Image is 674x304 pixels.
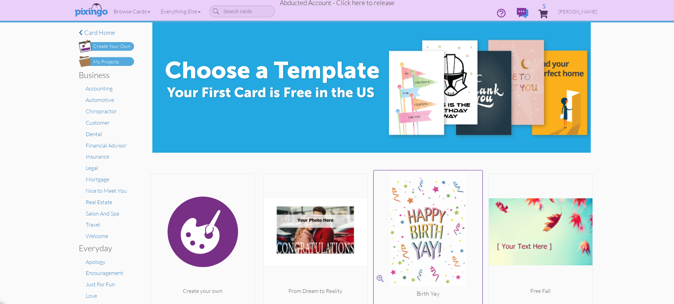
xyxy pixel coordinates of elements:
[86,164,98,171] a: Legal
[373,289,482,298] div: Birth Yay
[86,281,115,288] a: Just For Fun
[264,287,367,295] div: From Dream to Reality
[489,287,592,295] div: Free Fall
[86,187,127,194] a: Nice to Meet You
[79,70,129,79] h3: Business
[152,22,591,153] img: e8896c0d-71ea-4978-9834-e4f545c8bf84.jpg
[86,108,117,115] a: Chiropractor
[542,3,546,9] span: 5
[209,6,275,17] input: Search cards
[86,258,105,265] a: Apology
[86,221,100,228] a: Travel
[558,9,597,15] span: [PERSON_NAME]
[73,2,110,19] img: pixingo logo
[86,85,113,92] a: Accounting
[489,177,592,287] img: 20250908-205024-9e166ba402a1-250.png
[373,173,482,289] img: 20250828-163716-8d2042864239-250.jpg
[155,3,206,20] a: Everything Else
[86,176,109,183] a: Mortgage
[108,3,155,20] a: Browse Cards
[86,96,114,103] a: Automotive
[151,287,255,295] div: Create your own
[79,29,134,36] a: Card home
[151,177,255,287] img: create.svg
[86,142,126,149] a: Financial Advisor
[93,43,131,50] div: Create Your Own
[86,131,102,137] a: Dental
[86,199,112,206] a: Real Estate
[93,58,119,66] div: My Projects
[539,3,548,23] a: 5
[79,40,134,53] img: create-own-button.png
[86,210,119,217] a: Salon And Spa
[79,244,129,253] h3: Everyday
[86,232,108,239] a: Welcome
[264,177,367,287] img: 20250905-201811-b377196b96e5-250.png
[86,292,97,299] a: Love
[517,8,528,18] img: comments.svg
[86,269,123,276] a: Encouragement
[553,3,602,20] a: [PERSON_NAME]
[86,119,110,126] a: Customer
[79,56,134,67] img: my-projects-button.png
[86,153,109,160] a: Insurance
